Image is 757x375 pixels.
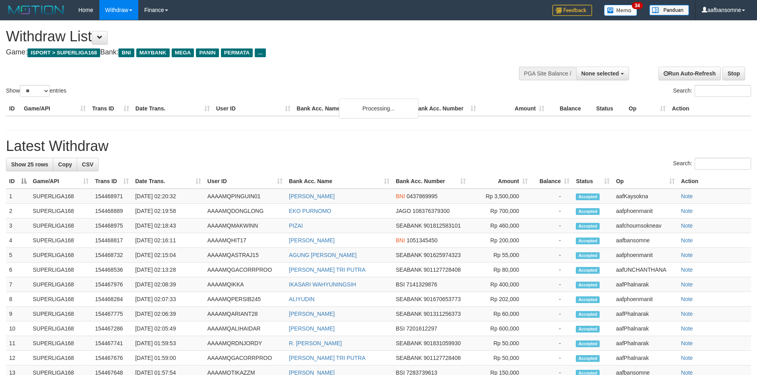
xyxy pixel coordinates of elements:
[613,174,678,189] th: Op: activate to sort column ascending
[469,351,531,365] td: Rp 50,000
[396,281,405,288] span: BSI
[136,48,170,57] span: MAYBANK
[82,161,93,168] span: CSV
[30,321,92,336] td: SUPERLIGA168
[469,248,531,263] td: Rp 55,000
[6,158,53,171] a: Show 25 rows
[424,296,461,302] span: Copy 901670653773 to clipboard
[132,263,204,277] td: [DATE] 02:13:28
[396,325,405,332] span: BSI
[294,101,411,116] th: Bank Acc. Name
[681,311,693,317] a: Note
[576,311,600,318] span: Accepted
[393,174,469,189] th: Bank Acc. Number: activate to sort column ascending
[92,277,132,292] td: 154467976
[289,325,335,332] a: [PERSON_NAME]
[396,237,405,244] span: BNI
[30,174,92,189] th: Game/API: activate to sort column ascending
[27,48,100,57] span: ISPORT > SUPERLIGA168
[613,248,678,263] td: aafphoenmanit
[407,193,438,199] span: Copy 0437869995 to clipboard
[469,189,531,204] td: Rp 3,500,000
[576,340,600,347] span: Accepted
[424,340,461,346] span: Copy 901831059930 to clipboard
[132,174,204,189] th: Date Trans.: activate to sort column ascending
[6,336,30,351] td: 11
[204,218,286,233] td: AAAAMQMAKWINN
[681,237,693,244] a: Note
[695,158,751,170] input: Search:
[576,252,600,259] span: Accepted
[92,189,132,204] td: 154468971
[469,218,531,233] td: Rp 460,000
[396,311,422,317] span: SEABANK
[289,311,335,317] a: [PERSON_NAME]
[531,321,573,336] td: -
[286,174,393,189] th: Bank Acc. Name: activate to sort column ascending
[221,48,253,57] span: PERMATA
[681,296,693,302] a: Note
[132,248,204,263] td: [DATE] 02:15:04
[531,218,573,233] td: -
[531,307,573,321] td: -
[681,193,693,199] a: Note
[53,158,77,171] a: Copy
[92,248,132,263] td: 154468732
[204,321,286,336] td: AAAAMQALIHAIDAR
[479,101,548,116] th: Amount
[30,218,92,233] td: SUPERLIGA168
[289,222,303,229] a: PIZAI
[6,248,30,263] td: 5
[613,233,678,248] td: aafbansomne
[576,326,600,332] span: Accepted
[531,233,573,248] td: -
[132,233,204,248] td: [DATE] 02:16:11
[469,174,531,189] th: Amount: activate to sort column ascending
[424,311,461,317] span: Copy 901311256373 to clipboard
[613,204,678,218] td: aafphoenmanit
[132,218,204,233] td: [DATE] 02:18:43
[396,340,422,346] span: SEABANK
[77,158,99,171] a: CSV
[30,204,92,218] td: SUPERLIGA168
[632,2,643,9] span: 34
[424,267,461,273] span: Copy 901127728408 to clipboard
[30,248,92,263] td: SUPERLIGA168
[681,281,693,288] a: Note
[396,355,422,361] span: SEABANK
[673,85,751,97] label: Search:
[6,4,66,16] img: MOTION_logo.png
[658,67,721,80] a: Run Auto-Refresh
[30,277,92,292] td: SUPERLIGA168
[6,307,30,321] td: 9
[469,307,531,321] td: Rp 60,000
[531,174,573,189] th: Balance: activate to sort column ascending
[576,223,600,230] span: Accepted
[289,281,356,288] a: IKASARI WAHYUNINGSIH
[396,208,411,214] span: JAGO
[573,174,613,189] th: Status: activate to sort column ascending
[118,48,134,57] span: BNI
[213,101,294,116] th: User ID
[604,5,637,16] img: Button%20Memo.svg
[531,204,573,218] td: -
[6,233,30,248] td: 4
[6,29,497,44] h1: Withdraw List
[669,101,751,116] th: Action
[411,101,479,116] th: Bank Acc. Number
[396,252,422,258] span: SEABANK
[6,48,497,56] h4: Game: Bank:
[204,277,286,292] td: AAAAMQIKKA
[92,321,132,336] td: 154467286
[613,263,678,277] td: aafUNCHANTHANA
[132,336,204,351] td: [DATE] 01:59:53
[11,161,48,168] span: Show 25 rows
[613,336,678,351] td: aafPhalnarak
[625,101,669,116] th: Op
[6,263,30,277] td: 6
[469,263,531,277] td: Rp 80,000
[406,325,437,332] span: Copy 7201612297 to clipboard
[469,204,531,218] td: Rp 700,000
[30,292,92,307] td: SUPERLIGA168
[92,336,132,351] td: 154467741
